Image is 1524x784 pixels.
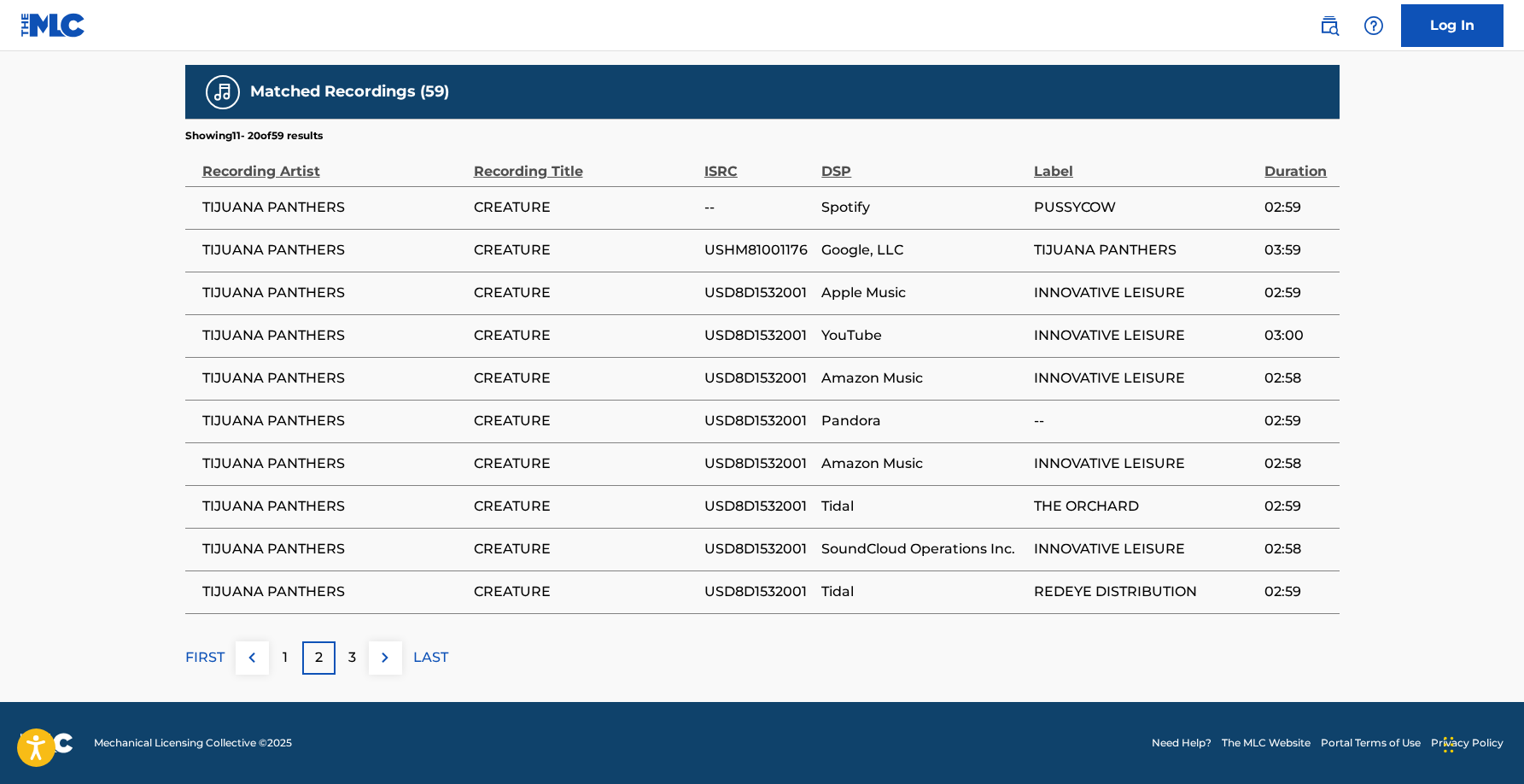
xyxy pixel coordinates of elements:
[413,647,448,668] p: LAST
[821,539,1025,559] span: SoundCloud Operations Inc.
[250,82,449,102] h5: Matched Recordings (59)
[1264,325,1330,346] span: 03:00
[1034,197,1256,218] span: PUSSYCOW
[202,143,465,182] div: Recording Artist
[20,13,86,38] img: MLC Logo
[821,453,1025,474] span: Amazon Music
[1034,240,1256,260] span: TIJUANA PANTHERS
[1321,735,1421,751] a: Portal Terms of Use
[1264,496,1330,517] span: 02:59
[474,582,696,602] span: CREATURE
[1264,368,1330,389] span: 02:58
[821,197,1025,218] span: Spotify
[1152,735,1212,751] a: Need Help?
[202,368,465,389] span: TIJUANA PANTHERS
[1264,283,1330,303] span: 02:59
[704,453,813,474] span: USD8D1532001
[202,240,465,260] span: TIJUANA PANTHERS
[20,733,73,753] img: logo
[821,283,1025,303] span: Apple Music
[94,735,292,751] span: Mechanical Licensing Collective © 2025
[821,240,1025,260] span: Google, LLC
[1431,735,1504,751] a: Privacy Policy
[704,368,813,389] span: USD8D1532001
[202,197,465,218] span: TIJUANA PANTHERS
[1034,582,1256,602] span: REDEYE DISTRIBUTION
[213,82,233,102] img: Matched Recordings
[1264,143,1330,182] div: Duration
[1357,9,1391,43] div: Help
[1034,368,1256,389] span: INNOVATIVE LEISURE
[1034,453,1256,474] span: INNOVATIVE LEISURE
[704,539,813,559] span: USD8D1532001
[375,647,395,668] img: right
[474,283,696,303] span: CREATURE
[474,325,696,346] span: CREATURE
[821,582,1025,602] span: Tidal
[821,411,1025,431] span: Pandora
[474,143,696,182] div: Recording Title
[704,325,813,346] span: USD8D1532001
[474,539,696,559] span: CREATURE
[1034,539,1256,559] span: INNOVATIVE LEISURE
[704,240,813,260] span: USHM81001176
[1034,496,1256,517] span: THE ORCHARD
[821,143,1025,182] div: DSP
[315,647,323,668] p: 2
[202,539,465,559] span: TIJUANA PANTHERS
[283,647,288,668] p: 1
[1444,719,1454,770] div: Drag
[1264,240,1330,260] span: 03:59
[704,143,813,182] div: ISRC
[1034,283,1256,303] span: INNOVATIVE LEISURE
[704,197,813,218] span: --
[474,496,696,517] span: CREATURE
[202,411,465,431] span: TIJUANA PANTHERS
[821,496,1025,517] span: Tidal
[202,582,465,602] span: TIJUANA PANTHERS
[1319,15,1340,36] img: search
[202,283,465,303] span: TIJUANA PANTHERS
[1363,15,1384,36] img: help
[1034,411,1256,431] span: --
[1264,582,1330,602] span: 02:59
[821,325,1025,346] span: YouTube
[202,453,465,474] span: TIJUANA PANTHERS
[1264,197,1330,218] span: 02:59
[474,240,696,260] span: CREATURE
[474,368,696,389] span: CREATURE
[474,411,696,431] span: CREATURE
[242,647,262,668] img: left
[348,647,356,668] p: 3
[1034,143,1256,182] div: Label
[704,582,813,602] span: USD8D1532001
[1264,453,1330,474] span: 02:58
[1439,702,1524,784] iframe: Chat Widget
[1401,4,1504,47] a: Log In
[474,453,696,474] span: CREATURE
[704,283,813,303] span: USD8D1532001
[185,647,225,668] p: FIRST
[1264,539,1330,559] span: 02:58
[202,325,465,346] span: TIJUANA PANTHERS
[821,368,1025,389] span: Amazon Music
[1312,9,1346,43] a: Public Search
[704,496,813,517] span: USD8D1532001
[1222,735,1311,751] a: The MLC Website
[202,496,465,517] span: TIJUANA PANTHERS
[1034,325,1256,346] span: INNOVATIVE LEISURE
[1264,411,1330,431] span: 02:59
[185,128,323,143] p: Showing 11 - 20 of 59 results
[474,197,696,218] span: CREATURE
[704,411,813,431] span: USD8D1532001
